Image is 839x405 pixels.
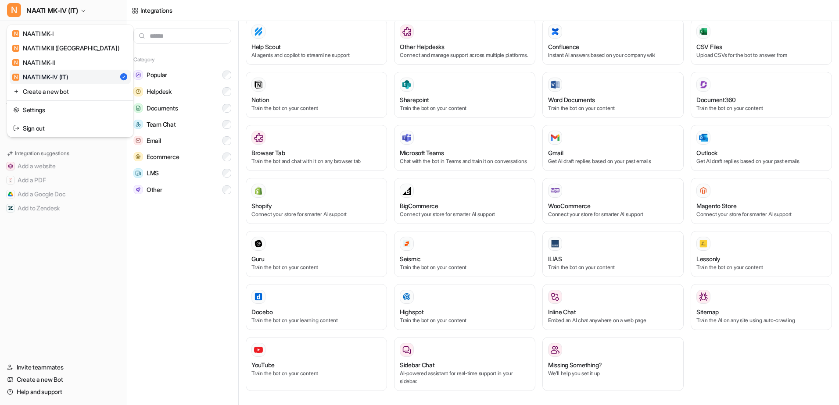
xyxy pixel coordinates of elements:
span: N [7,3,21,17]
div: NAATI MK-IV (IT) [12,72,68,82]
span: N [12,45,19,52]
span: N [12,74,19,81]
div: NNAATI MK-IV (IT) [7,25,133,137]
a: Create a new bot [10,84,131,99]
img: reset [13,124,19,133]
img: reset [13,105,19,114]
img: reset [13,87,19,96]
span: N [12,59,19,66]
div: NAATI MK-II [12,58,55,67]
div: NAATI MK-I [12,29,54,38]
a: Sign out [10,121,131,135]
a: Settings [10,103,131,117]
div: NAATI MKIII ([GEOGRAPHIC_DATA]) [12,43,119,53]
span: N [12,30,19,37]
span: NAATI MK-IV (IT) [26,4,78,17]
